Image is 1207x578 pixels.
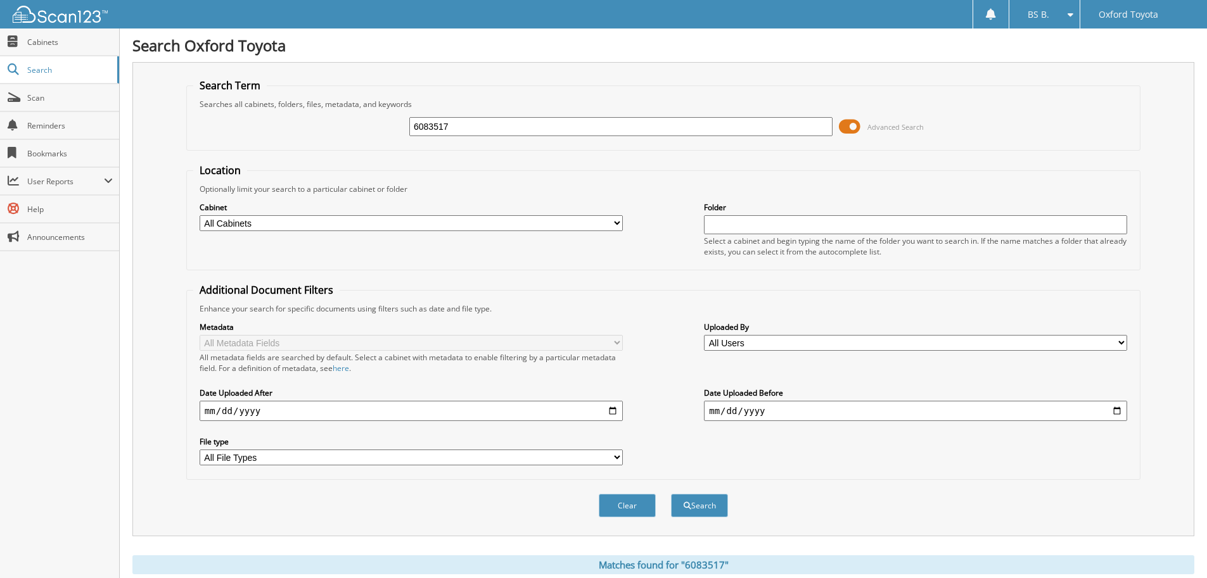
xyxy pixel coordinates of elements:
[200,352,623,374] div: All metadata fields are searched by default. Select a cabinet with metadata to enable filtering b...
[27,204,113,215] span: Help
[27,176,104,187] span: User Reports
[200,202,623,213] label: Cabinet
[132,555,1194,574] div: Matches found for "6083517"
[193,79,267,92] legend: Search Term
[27,120,113,131] span: Reminders
[200,401,623,421] input: start
[200,387,623,398] label: Date Uploaded After
[704,202,1127,213] label: Folder
[671,494,728,517] button: Search
[193,283,340,297] legend: Additional Document Filters
[1099,11,1158,18] span: Oxford Toyota
[193,163,247,177] legend: Location
[704,322,1127,332] label: Uploaded By
[27,148,113,159] span: Bookmarks
[193,303,1134,314] div: Enhance your search for specific documents using filters such as date and file type.
[867,122,924,132] span: Advanced Search
[200,436,623,447] label: File type
[599,494,656,517] button: Clear
[704,387,1127,398] label: Date Uploaded Before
[333,363,349,374] a: here
[27,65,111,75] span: Search
[193,184,1134,194] div: Optionally limit your search to a particular cabinet or folder
[704,236,1127,257] div: Select a cabinet and begin typing the name of the folder you want to search in. If the name match...
[132,35,1194,56] h1: Search Oxford Toyota
[27,232,113,242] span: Announcements
[27,92,113,103] span: Scan
[704,401,1127,421] input: end
[193,99,1134,110] div: Searches all cabinets, folders, files, metadata, and keywords
[1028,11,1049,18] span: BS B.
[200,322,623,332] label: Metadata
[13,6,108,23] img: scan123-logo-white.svg
[27,37,113,47] span: Cabinets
